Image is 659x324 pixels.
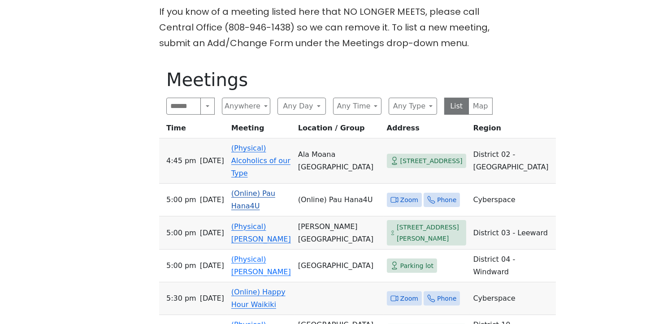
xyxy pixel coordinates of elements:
[470,138,556,184] td: District 02 - [GEOGRAPHIC_DATA]
[333,98,382,115] button: Any Time
[166,155,196,167] span: 4:45 PM
[166,69,493,91] h1: Meetings
[295,216,383,250] td: [PERSON_NAME][GEOGRAPHIC_DATA]
[277,98,326,115] button: Any Day
[470,122,556,138] th: Region
[200,259,224,272] span: [DATE]
[437,194,456,206] span: Phone
[470,282,556,315] td: Cyberspace
[468,98,493,115] button: Map
[231,189,275,210] a: (Online) Pau Hana4U
[470,216,556,250] td: District 03 - Leeward
[295,250,383,282] td: [GEOGRAPHIC_DATA]
[159,122,228,138] th: Time
[231,288,286,309] a: (Online) Happy Hour Waikiki
[166,98,201,115] input: Search
[444,98,469,115] button: List
[231,255,291,276] a: (Physical) [PERSON_NAME]
[437,293,456,304] span: Phone
[400,156,463,167] span: [STREET_ADDRESS]
[200,98,215,115] button: Search
[295,138,383,184] td: Ala Moana [GEOGRAPHIC_DATA]
[200,155,224,167] span: [DATE]
[166,194,196,206] span: 5:00 PM
[397,222,463,244] span: [STREET_ADDRESS][PERSON_NAME]
[295,122,383,138] th: Location / Group
[159,4,500,51] p: If you know of a meeting listed here that NO LONGER MEETS, please call Central Office (808-946-14...
[231,222,291,243] a: (Physical) [PERSON_NAME]
[166,292,196,305] span: 5:30 PM
[295,184,383,216] td: (Online) Pau Hana4U
[470,184,556,216] td: Cyberspace
[383,122,470,138] th: Address
[231,144,290,177] a: (Physical) Alcoholics of our Type
[166,259,196,272] span: 5:00 PM
[400,260,434,272] span: Parking lot
[228,122,295,138] th: Meeting
[200,194,224,206] span: [DATE]
[200,292,224,305] span: [DATE]
[200,227,224,239] span: [DATE]
[389,98,437,115] button: Any Type
[400,293,418,304] span: Zoom
[222,98,270,115] button: Anywhere
[166,227,196,239] span: 5:00 PM
[400,194,418,206] span: Zoom
[470,250,556,282] td: District 04 - Windward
